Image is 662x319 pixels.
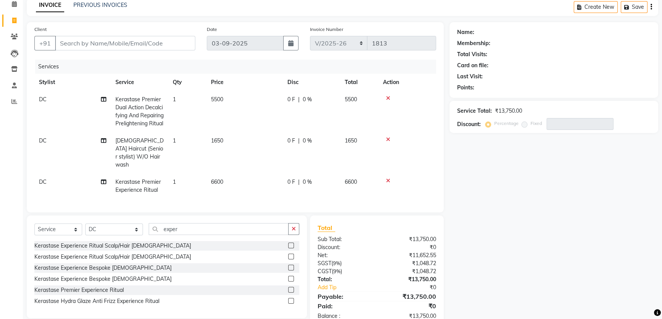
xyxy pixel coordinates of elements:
[333,268,341,274] span: 9%
[345,178,357,185] span: 6600
[34,242,191,250] div: Kerastase Experience Ritual Scalp/Hair [DEMOGRAPHIC_DATA]
[298,137,300,145] span: |
[206,74,283,91] th: Price
[115,137,164,168] span: [DEMOGRAPHIC_DATA] Haircut (Senior stylist) W/O Hair wash
[173,178,176,185] span: 1
[388,283,442,291] div: ₹0
[211,96,223,103] span: 5500
[312,292,377,301] div: Payable:
[34,275,172,283] div: Kerastase Experience Bespoke [DEMOGRAPHIC_DATA]
[287,178,295,186] span: 0 F
[168,74,206,91] th: Qty
[318,268,332,275] span: CGST
[39,96,47,103] span: DC
[378,74,436,91] th: Action
[34,286,124,294] div: Kerastase Premier Experience Ritual
[298,178,300,186] span: |
[377,259,442,267] div: ₹1,048.72
[34,36,56,50] button: +91
[211,178,223,185] span: 6600
[34,297,159,305] div: Kerastase Hydra Glaze Anti Frizz Experience Ritual
[283,74,340,91] th: Disc
[298,96,300,104] span: |
[377,251,442,259] div: ₹11,652.55
[345,96,357,103] span: 5500
[377,301,442,311] div: ₹0
[303,137,312,145] span: 0 %
[345,137,357,144] span: 1650
[73,2,127,8] a: PREVIOUS INVOICES
[39,178,47,185] span: DC
[173,137,176,144] span: 1
[39,137,47,144] span: DC
[34,264,172,272] div: Kerastase Experience Bespoke [DEMOGRAPHIC_DATA]
[111,74,168,91] th: Service
[312,259,377,267] div: ( )
[333,260,340,266] span: 9%
[115,178,161,193] span: Kerastase Premier Experience Ritual
[310,26,343,33] label: Invoice Number
[377,235,442,243] div: ₹13,750.00
[457,107,492,115] div: Service Total:
[312,243,377,251] div: Discount:
[312,235,377,243] div: Sub Total:
[531,120,542,127] label: Fixed
[287,96,295,104] span: 0 F
[457,28,474,36] div: Name:
[312,301,377,311] div: Paid:
[149,223,289,235] input: Search or Scan
[55,36,195,50] input: Search by Name/Mobile/Email/Code
[621,1,647,13] button: Save
[303,178,312,186] span: 0 %
[312,283,388,291] a: Add Tip
[457,120,481,128] div: Discount:
[457,50,487,58] div: Total Visits:
[457,84,474,92] div: Points:
[34,253,191,261] div: Kerastase Experience Ritual Scalp/Hair [DEMOGRAPHIC_DATA]
[35,60,442,74] div: Services
[457,62,488,70] div: Card on file:
[34,26,47,33] label: Client
[312,267,377,275] div: ( )
[287,137,295,145] span: 0 F
[457,39,490,47] div: Membership:
[303,96,312,104] span: 0 %
[377,267,442,275] div: ₹1,048.72
[312,251,377,259] div: Net:
[207,26,217,33] label: Date
[211,137,223,144] span: 1650
[377,243,442,251] div: ₹0
[574,1,618,13] button: Create New
[340,74,378,91] th: Total
[377,275,442,283] div: ₹13,750.00
[318,224,335,232] span: Total
[377,292,442,301] div: ₹13,750.00
[115,96,164,127] span: Kerastase Premier Dual Action Decalcifying And Repairing Prelightening Ritual
[457,73,483,81] div: Last Visit:
[495,107,522,115] div: ₹13,750.00
[173,96,176,103] span: 1
[318,260,331,267] span: SGST
[494,120,519,127] label: Percentage
[312,275,377,283] div: Total:
[34,74,111,91] th: Stylist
